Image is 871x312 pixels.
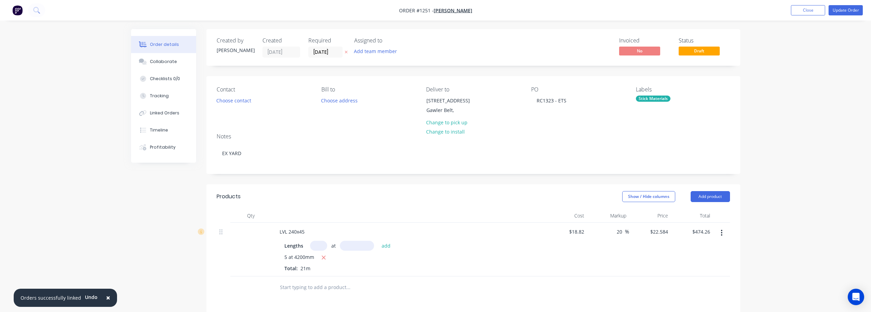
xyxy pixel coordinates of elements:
[217,143,730,164] div: EX YARD
[671,209,713,223] div: Total
[318,96,361,105] button: Choose address
[531,96,572,105] div: RC1323 - ETS
[262,37,300,44] div: Created
[434,7,472,14] a: [PERSON_NAME]
[308,37,346,44] div: Required
[131,70,196,87] button: Checklists 0/0
[217,86,310,93] div: Contact
[274,227,310,237] div: LVL 240x45
[619,37,670,44] div: Invoiced
[230,209,271,223] div: Qty
[217,133,730,140] div: Notes
[426,105,483,115] div: Gawler Belt,
[131,104,196,122] button: Linked Orders
[150,110,179,116] div: Linked Orders
[284,265,298,272] span: Total:
[21,294,81,301] div: Orders successfully linked
[150,144,176,150] div: Profitability
[354,37,423,44] div: Assigned to
[150,127,168,133] div: Timeline
[150,76,180,82] div: Checklists 0/0
[679,47,720,55] span: Draft
[545,209,587,223] div: Cost
[625,228,629,236] span: %
[791,5,825,15] button: Close
[422,127,468,136] button: Change to install
[426,96,483,105] div: [STREET_ADDRESS]
[150,93,169,99] div: Tracking
[131,36,196,53] button: Order details
[629,209,671,223] div: Price
[421,96,489,117] div: [STREET_ADDRESS]Gawler Belt,
[217,37,254,44] div: Created by
[298,265,313,272] span: 21m
[354,47,401,56] button: Add team member
[679,37,730,44] div: Status
[217,47,254,54] div: [PERSON_NAME]
[636,86,730,93] div: Labels
[284,253,314,262] span: 5 at 4200mm
[131,122,196,139] button: Timeline
[150,41,179,48] div: Order details
[691,191,730,202] button: Add product
[321,86,415,93] div: Bill to
[378,241,394,250] button: add
[106,293,110,302] span: ×
[284,242,303,249] span: Lengths
[848,289,864,305] div: Open Intercom Messenger
[531,86,625,93] div: PO
[636,96,670,102] div: Stick Materials
[280,280,417,294] input: Start typing to add a product...
[587,209,629,223] div: Markup
[399,7,434,14] span: Order #1251 -
[829,5,863,15] button: Update Order
[81,292,101,302] button: Undo
[217,192,241,201] div: Products
[422,117,471,127] button: Change to pick up
[99,290,117,306] button: Close
[150,59,177,65] div: Collaborate
[12,5,23,15] img: Factory
[619,47,660,55] span: No
[213,96,255,105] button: Choose contact
[131,53,196,70] button: Collaborate
[426,86,520,93] div: Deliver to
[131,87,196,104] button: Tracking
[331,242,336,249] span: at
[622,191,675,202] button: Show / Hide columns
[131,139,196,156] button: Profitability
[350,47,400,56] button: Add team member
